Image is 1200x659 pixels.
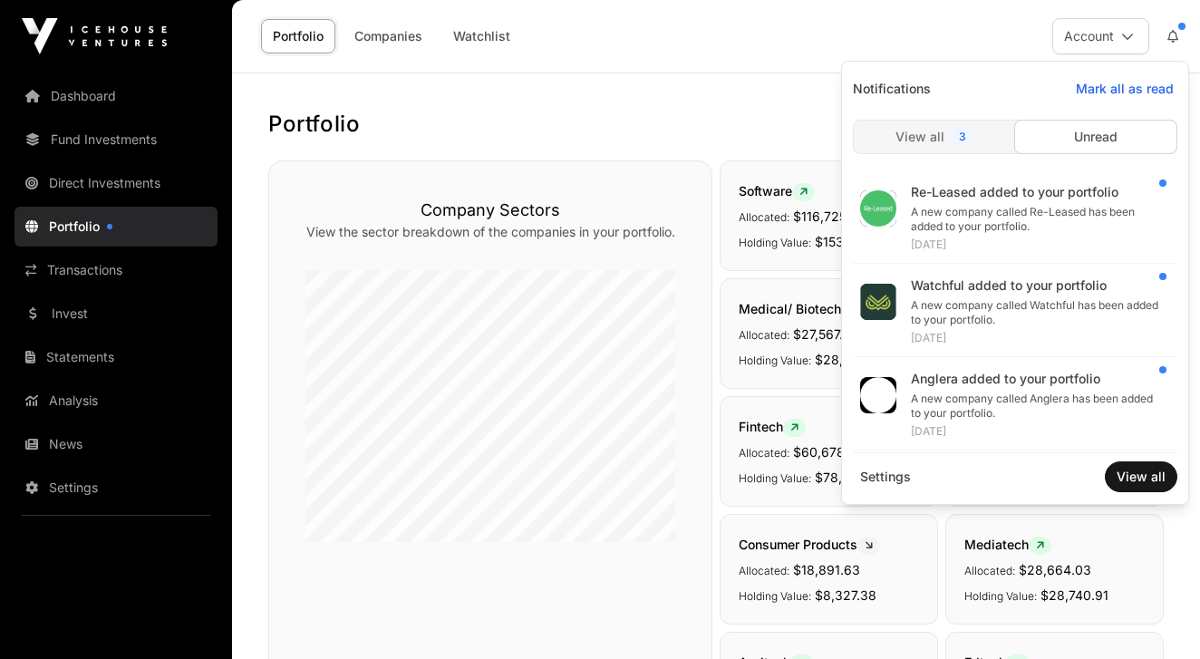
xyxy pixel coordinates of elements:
span: $8,327.38 [815,587,876,603]
span: $18,891.63 [793,562,860,577]
button: Mark all as read [1065,74,1185,103]
div: Anglera added to your portfolio [911,370,1163,388]
span: Holding Value: [739,236,811,249]
div: [DATE] [911,424,1163,439]
a: Transactions [15,250,218,290]
button: Account [1052,18,1149,54]
img: watchful_ai_logo.jpeg [860,284,896,320]
a: Fund Investments [15,120,218,160]
span: Holding Value: [739,471,811,485]
div: [DATE] [911,331,1163,345]
span: Mark all as read [1076,80,1174,98]
span: Allocated: [739,328,789,342]
h3: Company Sectors [305,198,675,223]
span: Holding Value: [739,354,811,367]
span: Allocated: [739,210,789,224]
a: Watchful added to your portfolioA new company called Watchful has been added to your portfolio.[D... [853,266,1177,357]
span: $28,740.91 [1040,587,1108,603]
span: Consumer Products [739,537,880,552]
span: Allocated: [739,446,789,460]
a: Direct Investments [15,163,218,203]
a: Settings [853,460,918,493]
img: download.png [860,190,896,227]
div: [DATE] [911,237,1163,252]
span: Allocated: [739,564,789,577]
a: Invest [15,294,218,334]
button: View all [1105,461,1177,492]
img: Icehouse Ventures Logo [22,18,167,54]
span: Software [739,183,815,199]
a: Statements [15,337,218,377]
span: $116,725.30 [793,208,866,224]
span: View all [1117,468,1166,486]
a: Portfolio [261,19,335,53]
span: Notifications [846,73,938,105]
span: Medical/ Biotech [739,301,864,316]
span: Mediatech [964,537,1051,552]
span: Fintech [739,419,806,434]
a: News [15,424,218,464]
span: Holding Value: [964,589,1037,603]
p: View the sector breakdown of the companies in your portfolio. [305,223,675,241]
span: $28,906.76 [815,352,886,367]
span: $60,678.42 [793,444,865,460]
span: $27,567.29 [793,326,859,342]
span: $153,664.44 [815,234,892,249]
div: Re-Leased added to your portfolio [911,183,1163,201]
a: Anglera added to your portfolioA new company called Anglera has been added to your portfolio.[DATE] [853,359,1177,451]
h1: Portfolio [268,110,1164,139]
div: A new company called Anglera has been added to your portfolio. [911,392,1163,421]
span: Holding Value: [739,589,811,603]
a: Companies [343,19,434,53]
span: $28,664.03 [1019,562,1091,577]
a: Settings [15,468,218,508]
a: Watchlist [441,19,522,53]
a: Re-Leased added to your portfolioA new company called Re-Leased has been added to your portfolio.... [853,172,1177,264]
span: $78,455.30 [815,470,885,485]
div: A new company called Watchful has been added to your portfolio. [911,298,1163,327]
span: Allocated: [964,564,1015,577]
span: View all [895,128,944,146]
span: 3 [952,128,973,146]
img: anglera402.png [860,377,896,413]
iframe: Chat Widget [1109,572,1200,659]
a: Dashboard [15,76,218,116]
div: A new company called Re-Leased has been added to your portfolio. [911,205,1163,234]
div: Watchful added to your portfolio [911,276,1163,295]
a: Analysis [15,381,218,421]
span: Unread [1074,128,1118,146]
a: Portfolio [15,207,218,247]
